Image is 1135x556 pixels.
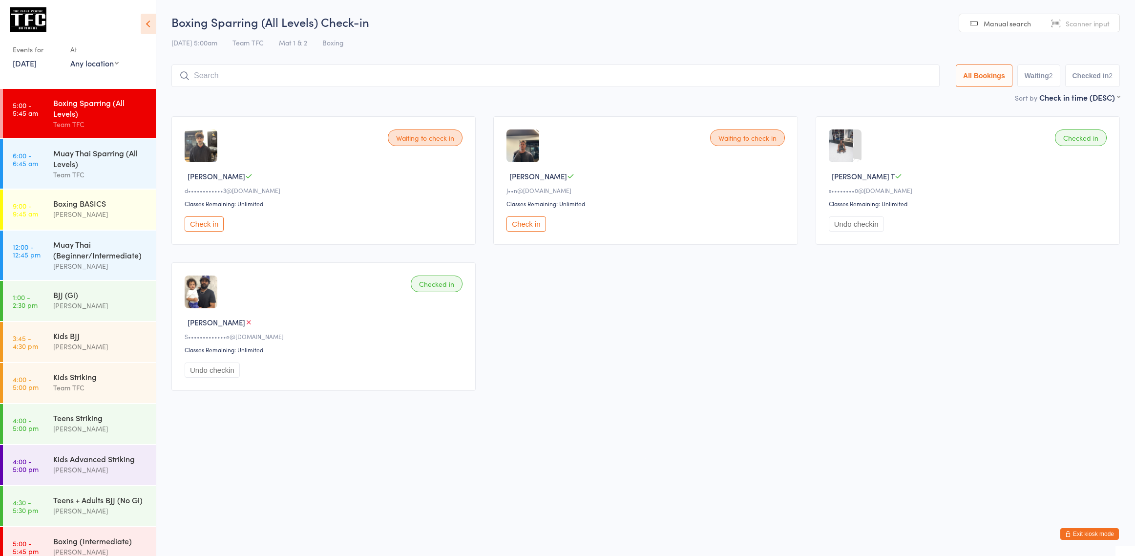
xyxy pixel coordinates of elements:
div: Classes Remaining: Unlimited [185,199,465,208]
div: Any location [70,58,119,68]
div: [PERSON_NAME] [53,341,147,352]
div: [PERSON_NAME] [53,423,147,434]
time: 4:00 - 5:00 pm [13,416,39,432]
div: Events for [13,42,61,58]
h2: Boxing Sparring (All Levels) Check-in [171,14,1120,30]
div: Waiting to check in [388,129,462,146]
div: Teens + Adults BJJ (No Gi) [53,494,147,505]
div: [PERSON_NAME] [53,505,147,516]
a: 9:00 -9:45 amBoxing BASICS[PERSON_NAME] [3,190,156,230]
span: [PERSON_NAME] [509,171,567,181]
time: 4:00 - 5:00 pm [13,375,39,391]
button: Exit kiosk mode [1060,528,1119,540]
span: [PERSON_NAME] [188,171,245,181]
span: Manual search [984,19,1031,28]
button: Undo checkin [829,216,884,232]
div: J••n@[DOMAIN_NAME] [506,186,787,194]
time: 5:00 - 5:45 pm [13,539,39,555]
div: S•••••••••••••e@[DOMAIN_NAME] [185,332,465,341]
div: Team TFC [53,119,147,130]
a: 6:00 -6:45 amMuay Thai Sparring (All Levels)Team TFC [3,139,156,189]
input: Search [171,64,940,87]
time: 9:00 - 9:45 am [13,202,38,217]
a: 4:00 -5:00 pmTeens Striking[PERSON_NAME] [3,404,156,444]
span: [PERSON_NAME] T [832,171,895,181]
div: [PERSON_NAME] [53,260,147,272]
div: Waiting to check in [710,129,785,146]
button: Check in [185,216,224,232]
button: Waiting2 [1017,64,1060,87]
span: [PERSON_NAME] [188,317,245,327]
button: Check in [506,216,546,232]
img: image1750981919.png [185,129,217,162]
img: The Fight Centre Brisbane [10,7,46,32]
label: Sort by [1015,93,1037,103]
a: 4:00 -5:00 pmKids StrikingTeam TFC [3,363,156,403]
div: d••••••••••••3@[DOMAIN_NAME] [185,186,465,194]
time: 4:30 - 5:30 pm [13,498,38,514]
a: 4:30 -5:30 pmTeens + Adults BJJ (No Gi)[PERSON_NAME] [3,486,156,526]
a: 4:00 -5:00 pmKids Advanced Striking[PERSON_NAME] [3,445,156,485]
div: [PERSON_NAME] [53,300,147,311]
a: [DATE] [13,58,37,68]
div: Checked in [1055,129,1107,146]
div: Team TFC [53,382,147,393]
div: Boxing (Intermediate) [53,535,147,546]
span: [DATE] 5:00am [171,38,217,47]
div: Teens Striking [53,412,147,423]
a: 12:00 -12:45 pmMuay Thai (Beginner/Intermediate)[PERSON_NAME] [3,231,156,280]
img: image1566766594.png [829,129,853,162]
div: [PERSON_NAME] [53,464,147,475]
time: 5:00 - 5:45 am [13,101,38,117]
a: 3:45 -4:30 pmKids BJJ[PERSON_NAME] [3,322,156,362]
div: [PERSON_NAME] [53,209,147,220]
img: image1737057346.png [506,129,539,162]
span: Scanner input [1066,19,1110,28]
span: Team TFC [232,38,264,47]
div: Checked in [411,276,462,292]
button: Checked in2 [1065,64,1120,87]
div: Boxing BASICS [53,198,147,209]
time: 12:00 - 12:45 pm [13,243,41,258]
a: 5:00 -5:45 amBoxing Sparring (All Levels)Team TFC [3,89,156,138]
div: Muay Thai (Beginner/Intermediate) [53,239,147,260]
div: Kids BJJ [53,330,147,341]
div: At [70,42,119,58]
span: Mat 1 & 2 [279,38,307,47]
a: 1:00 -2:30 pmBJJ (Gi)[PERSON_NAME] [3,281,156,321]
time: 4:00 - 5:00 pm [13,457,39,473]
div: Kids Striking [53,371,147,382]
div: Classes Remaining: Unlimited [185,345,465,354]
div: s••••••••0@[DOMAIN_NAME] [829,186,1110,194]
div: Classes Remaining: Unlimited [506,199,787,208]
div: 2 [1109,72,1113,80]
button: Undo checkin [185,363,240,378]
div: Classes Remaining: Unlimited [829,199,1110,208]
div: 2 [1049,72,1053,80]
button: All Bookings [956,64,1012,87]
div: Kids Advanced Striking [53,453,147,464]
time: 1:00 - 2:30 pm [13,293,38,309]
div: Muay Thai Sparring (All Levels) [53,148,147,169]
div: Boxing Sparring (All Levels) [53,97,147,119]
span: Boxing [322,38,344,47]
div: Check in time (DESC) [1039,92,1120,103]
time: 6:00 - 6:45 am [13,151,38,167]
div: BJJ (Gi) [53,289,147,300]
div: Team TFC [53,169,147,180]
img: image1674635285.png [185,276,217,308]
time: 3:45 - 4:30 pm [13,334,38,350]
